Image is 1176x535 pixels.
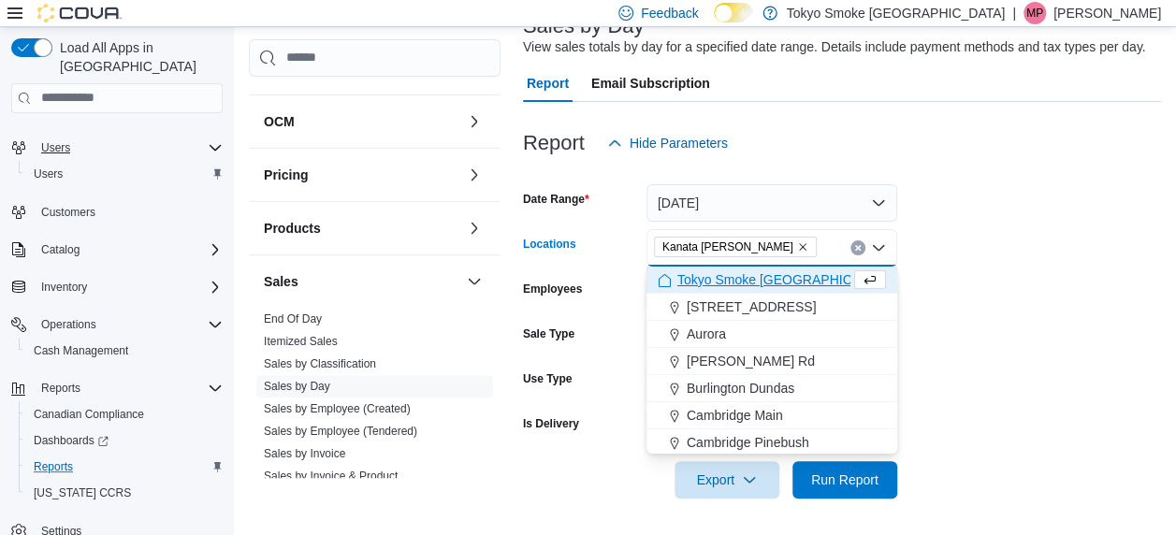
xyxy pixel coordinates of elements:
button: Products [463,217,486,239]
span: Sales by Invoice & Product [264,469,398,484]
button: Pricing [463,164,486,186]
button: OCM [264,112,459,131]
a: Sales by Day [264,380,330,393]
p: Tokyo Smoke [GEOGRAPHIC_DATA] [787,2,1006,24]
span: Reports [26,455,223,478]
span: Catalog [34,239,223,261]
button: [STREET_ADDRESS] [646,294,897,321]
button: Catalog [34,239,87,261]
span: Cambridge Main [687,406,783,425]
span: Customers [41,205,95,220]
span: Reports [34,459,73,474]
button: OCM [463,110,486,133]
button: Inventory [4,274,230,300]
span: Operations [41,317,96,332]
span: [US_STATE] CCRS [34,485,131,500]
span: Sales by Classification [264,356,376,371]
button: Users [4,135,230,161]
span: Users [34,166,63,181]
button: [US_STATE] CCRS [19,480,230,506]
button: Operations [4,311,230,338]
span: Dashboards [26,429,223,452]
a: Reports [26,455,80,478]
div: View sales totals by day for a specified date range. Details include payment methods and tax type... [523,37,1146,57]
span: Operations [34,313,223,336]
label: Use Type [523,371,572,386]
a: Cash Management [26,340,136,362]
button: Cash Management [19,338,230,364]
h3: Pricing [264,166,308,184]
button: Users [34,137,78,159]
label: Sale Type [523,326,574,341]
button: Pricing [264,166,459,184]
span: Reports [34,377,223,399]
button: Reports [4,375,230,401]
span: Report [527,65,569,102]
a: [US_STATE] CCRS [26,482,138,504]
span: Reports [41,381,80,396]
span: Inventory [41,280,87,295]
label: Is Delivery [523,416,579,431]
span: Aurora [687,325,726,343]
span: Tokyo Smoke [GEOGRAPHIC_DATA] [677,270,896,289]
span: Sales by Employee (Tendered) [264,424,417,439]
span: Canadian Compliance [34,407,144,422]
span: Catalog [41,242,80,257]
button: Cambridge Pinebush [646,429,897,456]
button: Export [675,461,779,499]
h3: OCM [264,112,295,131]
button: Operations [34,313,104,336]
span: Kanata Earl Grey [654,237,817,257]
span: Washington CCRS [26,482,223,504]
button: Customers [4,198,230,225]
button: Aurora [646,321,897,348]
a: Sales by Employee (Tendered) [264,425,417,438]
h3: Report [523,132,585,154]
button: Hide Parameters [600,124,735,162]
button: Products [264,219,459,238]
img: Cova [37,4,122,22]
span: Cash Management [26,340,223,362]
p: [PERSON_NAME] [1053,2,1161,24]
a: Dashboards [26,429,116,452]
button: Close list of options [871,240,886,255]
a: Sales by Employee (Created) [264,402,411,415]
button: Run Report [792,461,897,499]
span: Canadian Compliance [26,403,223,426]
a: Customers [34,201,103,224]
span: Customers [34,200,223,224]
a: Sales by Invoice [264,447,345,460]
span: Users [26,163,223,185]
span: Inventory [34,276,223,298]
button: Sales [463,270,486,293]
button: Inventory [34,276,94,298]
span: Users [41,140,70,155]
button: Tokyo Smoke [GEOGRAPHIC_DATA] [646,267,897,294]
span: Load All Apps in [GEOGRAPHIC_DATA] [52,38,223,76]
button: Remove Kanata Earl Grey from selection in this group [797,241,808,253]
span: Sales by Day [264,379,330,394]
a: Dashboards [19,427,230,454]
span: Sales by Invoice [264,446,345,461]
a: Sales by Classification [264,357,376,370]
label: Employees [523,282,582,296]
button: Reports [34,377,88,399]
p: | [1012,2,1016,24]
h3: Sales [264,272,298,291]
h3: Products [264,219,321,238]
a: Itemized Sales [264,335,338,348]
button: Users [19,161,230,187]
button: [DATE] [646,184,897,222]
a: Canadian Compliance [26,403,152,426]
label: Locations [523,237,576,252]
span: Export [686,461,768,499]
button: Canadian Compliance [19,401,230,427]
div: Mark Patafie [1024,2,1046,24]
span: Cash Management [34,343,128,358]
button: Sales [264,272,459,291]
button: Catalog [4,237,230,263]
span: Kanata [PERSON_NAME] [662,238,793,256]
span: Feedback [641,4,698,22]
a: End Of Day [264,312,322,325]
